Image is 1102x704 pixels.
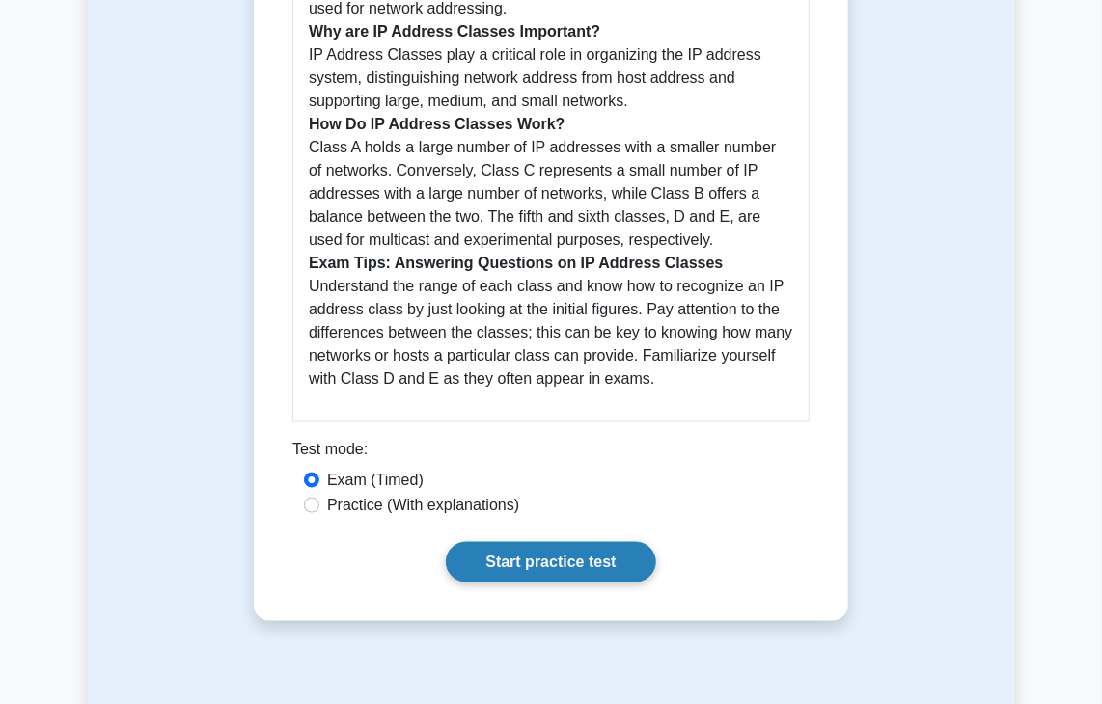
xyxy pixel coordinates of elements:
b: Why are IP Address Classes Important? [309,23,600,40]
b: How Do IP Address Classes Work? [309,116,565,132]
label: Practice (With explanations) [327,494,519,517]
label: Exam (Timed) [327,469,424,492]
a: Start practice test [446,542,655,582]
b: Exam Tips: Answering Questions on IP Address Classes [309,255,723,271]
div: Test mode: [292,438,810,469]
